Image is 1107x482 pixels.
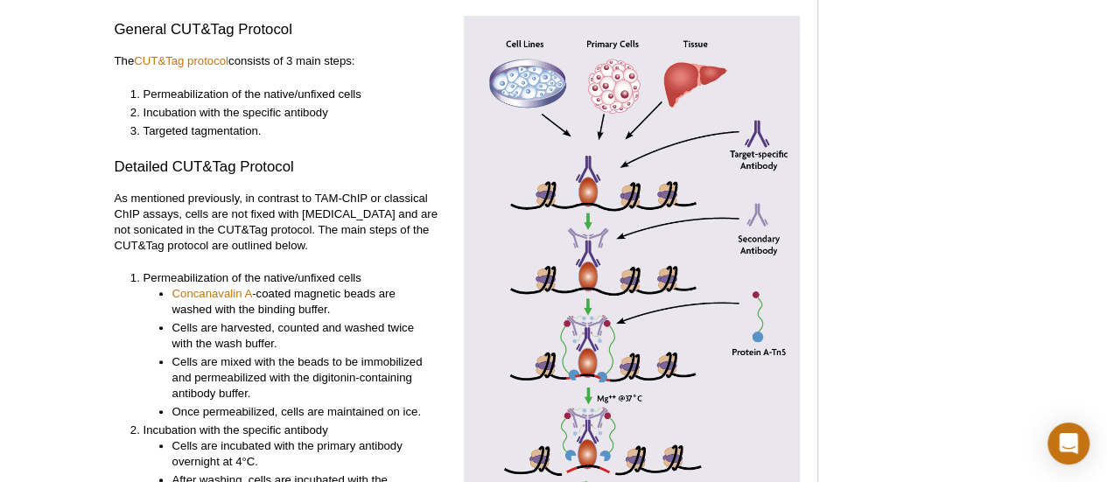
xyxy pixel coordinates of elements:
li: Incubation with the specific antibody [144,105,433,121]
li: Cells are harvested, counted and washed twice with the wash buffer. [172,320,433,352]
p: The consists of 3 main steps: [115,53,451,69]
a: Concanavalin A [172,286,253,302]
div: Open Intercom Messenger [1047,423,1089,465]
li: Permeabilization of the native/unfixed cells [144,270,433,420]
li: -coated magnetic beads are washed with the binding buffer. [172,286,433,318]
li: Cells are mixed with the beads to be immobilized and permeabilized with the digitonin-containing ... [172,354,433,402]
li: Cells are incubated with the primary antibody overnight at 4°C. [172,438,433,470]
p: As mentioned previously, in contrast to TAM-ChIP or classical ChIP assays, cells are not fixed wi... [115,191,451,254]
h3: Detailed CUT&Tag Protocol [115,157,451,178]
h3: General CUT&Tag Protocol [115,19,451,40]
li: Once permeabilized, cells are maintained on ice. [172,404,433,420]
li: Targeted tagmentation. [144,123,433,139]
a: CUT&Tag protocol [134,54,228,67]
li: Permeabilization of the native/unfixed cells [144,87,433,102]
